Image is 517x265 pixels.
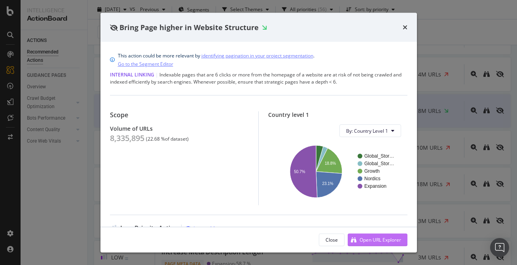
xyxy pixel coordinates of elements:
[118,60,173,68] a: Go to the Segment Editor
[294,170,305,174] text: 50.7%
[201,51,313,60] a: identifying pagination in your project segmentation
[364,168,380,174] text: Growth
[100,13,417,252] div: modal
[275,143,401,199] svg: A chart.
[185,225,224,232] a: Learn More
[110,125,249,132] div: Volume of URLs
[120,225,178,232] span: Low Priority Action
[110,51,407,68] div: info banner
[146,136,189,142] div: ( 22.68 % of dataset )
[324,161,335,166] text: 18.8%
[110,24,118,31] div: eye-slash
[364,161,394,166] text: Global_Stor…
[364,153,394,159] text: Global_Stor…
[490,238,509,257] div: Open Intercom Messenger
[364,183,386,189] text: Expansion
[360,236,401,243] div: Open URL Explorer
[268,111,407,118] div: Country level 1
[110,133,144,143] div: 8,335,895
[193,225,224,232] div: Learn More
[110,71,407,86] div: Indexable pages that are 6 clicks or more from the homepage of a website are at risk of not being...
[319,233,345,246] button: Close
[110,111,249,119] div: Scope
[403,22,407,32] div: times
[326,236,338,243] div: Close
[110,71,154,78] span: Internal Linking
[119,22,259,32] span: Bring Page higher in Website Structure
[364,176,381,181] text: Nordics
[155,71,158,78] span: |
[339,124,401,137] button: By: Country Level 1
[346,127,388,134] span: By: Country Level 1
[322,181,333,186] text: 23.1%
[118,51,314,68] div: This action could be more relevant by .
[348,233,407,246] button: Open URL Explorer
